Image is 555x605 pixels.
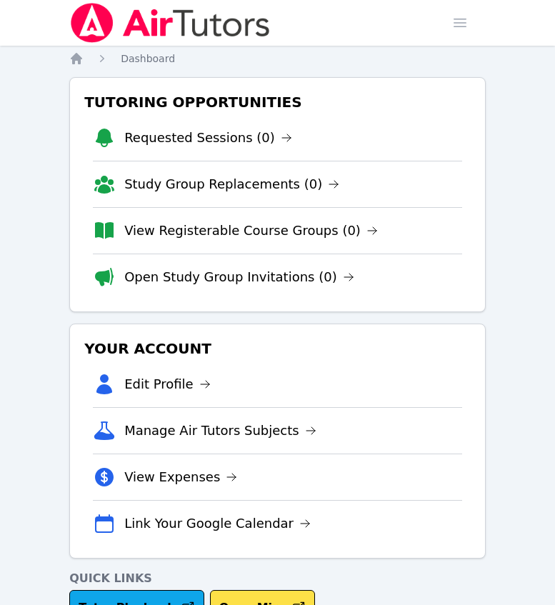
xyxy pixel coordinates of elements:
a: View Registerable Course Groups (0) [124,221,378,241]
span: Dashboard [121,53,175,64]
a: Edit Profile [124,374,211,394]
a: Link Your Google Calendar [124,514,311,534]
nav: Breadcrumb [69,51,486,66]
img: Air Tutors [69,3,271,43]
a: Study Group Replacements (0) [124,174,339,194]
a: Manage Air Tutors Subjects [124,421,316,441]
h3: Your Account [81,336,474,361]
a: Dashboard [121,51,175,66]
h4: Quick Links [69,570,486,587]
a: Requested Sessions (0) [124,128,292,148]
a: Open Study Group Invitations (0) [124,267,354,287]
a: View Expenses [124,467,237,487]
h3: Tutoring Opportunities [81,89,474,115]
